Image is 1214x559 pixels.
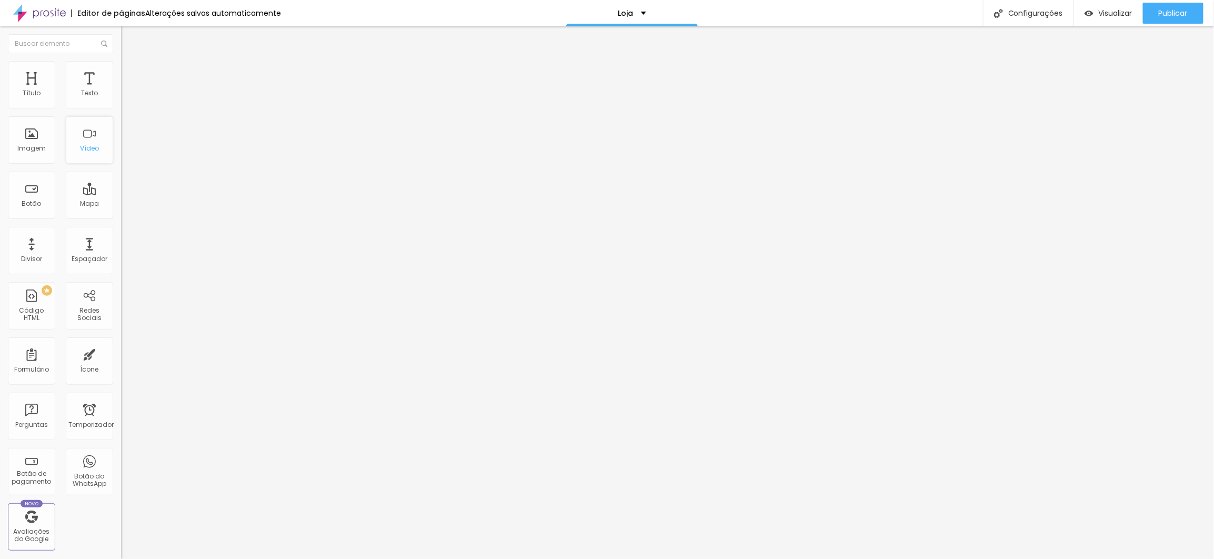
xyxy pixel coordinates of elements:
[145,8,281,18] font: Alterações salvas automaticamente
[77,306,102,322] font: Redes Sociais
[12,469,52,485] font: Botão de pagamento
[1159,8,1188,18] font: Publicar
[19,306,44,322] font: Código HTML
[80,199,99,208] font: Mapa
[77,8,145,18] font: Editor de páginas
[618,8,633,18] font: Loja
[1074,3,1143,24] button: Visualizar
[68,420,114,429] font: Temporizador
[1143,3,1203,24] button: Publicar
[81,88,98,97] font: Texto
[1099,8,1132,18] font: Visualizar
[72,254,107,263] font: Espaçador
[25,501,39,507] font: Novo
[81,365,99,374] font: Ícone
[73,472,106,488] font: Botão do WhatsApp
[22,199,42,208] font: Botão
[21,254,42,263] font: Divisor
[15,420,48,429] font: Perguntas
[1085,9,1093,18] img: view-1.svg
[80,144,99,153] font: Vídeo
[14,365,49,374] font: Formulário
[23,88,41,97] font: Título
[101,41,107,47] img: Ícone
[8,34,113,53] input: Buscar elemento
[994,9,1003,18] img: Ícone
[14,527,50,543] font: Avaliações do Google
[1008,8,1063,18] font: Configurações
[17,144,46,153] font: Imagem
